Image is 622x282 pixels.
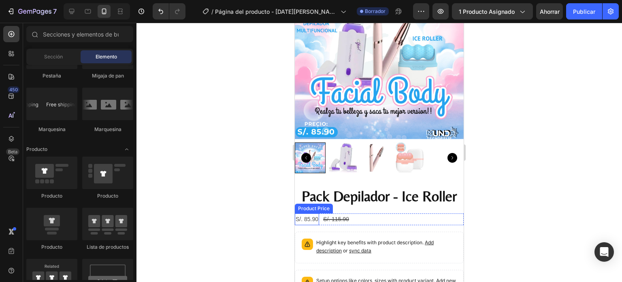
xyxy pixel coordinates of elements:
[41,244,62,250] font: Producto
[566,3,602,19] button: Publicar
[53,7,57,15] font: 7
[211,8,213,15] font: /
[3,3,60,19] button: 7
[43,73,61,79] font: Pestaña
[9,87,18,93] font: 450
[97,193,118,199] font: Producto
[26,146,47,152] font: Producto
[536,3,563,19] button: Ahorrar
[215,8,335,24] font: Página del producto - [DATE][PERSON_NAME] 22:10:56
[153,3,185,19] div: Deshacer/Rehacer
[92,73,124,79] font: Migaja de pan
[44,54,63,60] font: Sección
[96,54,117,60] font: Elemento
[41,193,62,199] font: Producto
[540,8,560,15] font: Ahorrar
[120,143,133,156] span: Abrir con palanca
[8,149,17,155] font: Beta
[38,126,66,132] font: Marquesina
[87,244,129,250] font: Lista de productos
[295,23,464,282] iframe: Área de diseño
[459,8,515,15] font: 1 producto asignado
[594,242,614,262] div: Abrir Intercom Messenger
[573,8,595,15] font: Publicar
[365,8,386,14] font: Borrador
[21,254,162,270] p: Setup options like colors, sizes with product variant.
[94,126,121,132] font: Marquesina
[26,26,133,42] input: Secciones y elementos de búsqueda
[452,3,533,19] button: 1 producto asignado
